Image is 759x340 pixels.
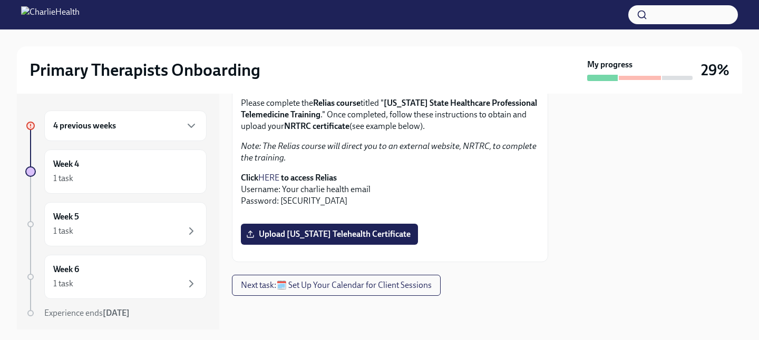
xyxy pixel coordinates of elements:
[103,308,130,318] strong: [DATE]
[53,173,73,184] div: 1 task
[241,224,418,245] label: Upload [US_STATE] Telehealth Certificate
[241,141,537,163] em: Note: The Relias course will direct you to an external website, NRTRC, to complete the training.
[248,229,411,239] span: Upload [US_STATE] Telehealth Certificate
[44,308,130,318] span: Experience ends
[241,280,432,291] span: Next task : 🗓️ Set Up Your Calendar for Client Sessions
[53,264,79,275] h6: Week 6
[701,61,729,79] h3: 29%
[25,202,207,246] a: Week 51 task
[44,111,207,141] div: 4 previous weeks
[241,97,539,132] p: Please complete the titled " ." Once completed, follow these instructions to obtain and upload yo...
[21,6,80,23] img: CharlieHealth
[53,158,79,170] h6: Week 4
[30,59,260,81] h2: Primary Therapists Onboarding
[258,173,279,183] a: HERE
[241,98,537,119] strong: [US_STATE] State Healthcare Professional Telemedicine Training
[25,149,207,194] a: Week 41 task
[313,98,361,108] strong: Relias course
[281,173,337,183] strong: to access Relias
[241,173,258,183] strong: Click
[232,275,441,296] button: Next task:🗓️ Set Up Your Calendar for Client Sessions
[53,120,116,132] h6: 4 previous weeks
[241,172,539,207] p: Username: Your charlie health email Password: [SECURITY_DATA]
[284,121,349,131] strong: NRTRC certificate
[53,211,79,223] h6: Week 5
[53,225,73,237] div: 1 task
[25,255,207,299] a: Week 61 task
[587,59,632,71] strong: My progress
[53,278,73,289] div: 1 task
